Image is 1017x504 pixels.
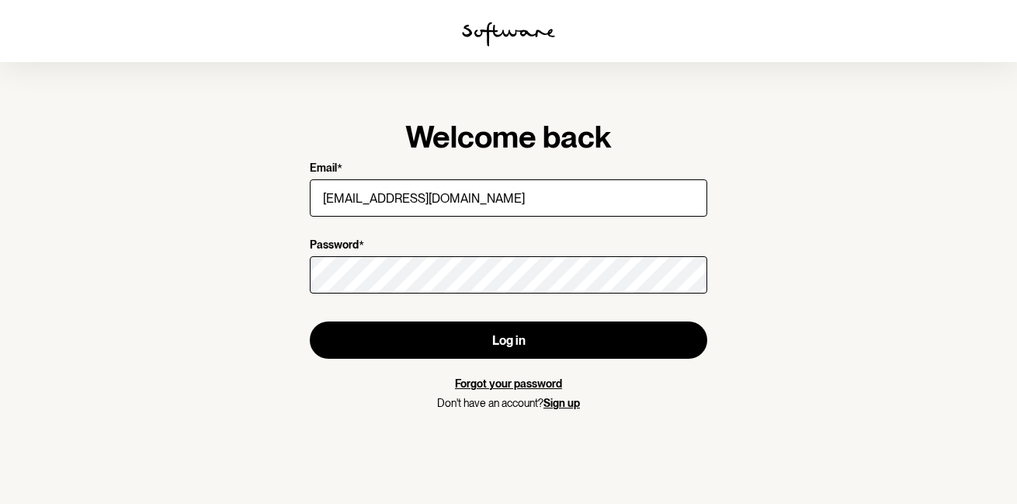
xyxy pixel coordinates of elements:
[310,118,707,155] h1: Welcome back
[462,22,555,47] img: software logo
[310,322,707,359] button: Log in
[543,397,580,409] a: Sign up
[310,238,359,253] p: Password
[310,397,707,410] p: Don't have an account?
[310,162,337,176] p: Email
[455,377,562,390] a: Forgot your password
